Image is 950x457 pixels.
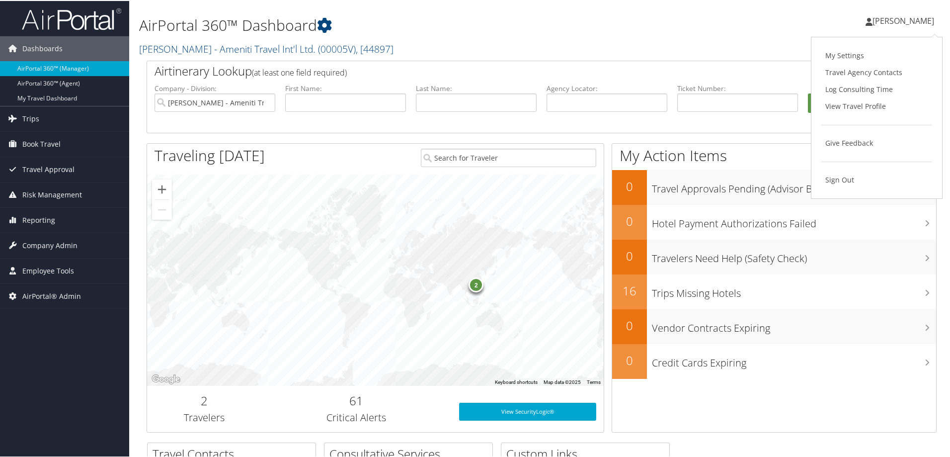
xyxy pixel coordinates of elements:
h2: 0 [612,212,647,229]
span: Book Travel [22,131,61,156]
span: Map data ©2025 [544,378,581,384]
button: Keyboard shortcuts [495,378,538,385]
span: Travel Approval [22,156,75,181]
a: 0Travelers Need Help (Safety Check) [612,239,936,274]
span: (at least one field required) [252,66,347,77]
a: 0Credit Cards Expiring [612,343,936,378]
h2: 0 [612,247,647,264]
h1: My Action Items [612,144,936,165]
a: View Travel Profile [821,97,932,114]
a: Log Consulting Time [821,80,932,97]
span: Reporting [22,207,55,232]
span: [PERSON_NAME] [872,14,934,25]
a: [PERSON_NAME] [866,5,944,35]
img: airportal-logo.png [22,6,121,30]
a: My Settings [821,46,932,63]
a: View SecurityLogic® [459,402,596,420]
a: 16Trips Missing Hotels [612,274,936,308]
span: , [ 44897 ] [356,41,394,55]
h2: 0 [612,316,647,333]
button: Zoom in [152,179,172,198]
h3: Travelers Need Help (Safety Check) [652,246,936,265]
label: Ticket Number: [677,83,798,92]
h3: Travelers [155,410,254,424]
h2: 61 [269,391,444,408]
h3: Travel Approvals Pending (Advisor Booked) [652,176,936,195]
input: Search for Traveler [421,148,596,166]
a: Open this area in Google Maps (opens a new window) [150,372,182,385]
span: Trips [22,105,39,130]
span: ( 00005V ) [318,41,356,55]
a: [PERSON_NAME] - Ameniti Travel Int'l Ltd. [139,41,394,55]
h3: Critical Alerts [269,410,444,424]
h3: Hotel Payment Authorizations Failed [652,211,936,230]
button: Search [808,92,929,112]
a: Travel Agency Contacts [821,63,932,80]
label: First Name: [285,83,406,92]
span: AirPortal® Admin [22,283,81,308]
h2: Airtinerary Lookup [155,62,863,79]
h1: Traveling [DATE] [155,144,265,165]
h2: 0 [612,351,647,368]
label: Agency Locator: [547,83,667,92]
h1: AirPortal 360™ Dashboard [139,14,676,35]
span: Dashboards [22,35,63,60]
h3: Vendor Contracts Expiring [652,315,936,334]
a: 0Vendor Contracts Expiring [612,308,936,343]
label: Company - Division: [155,83,275,92]
div: 2 [469,276,483,291]
a: 0Hotel Payment Authorizations Failed [612,204,936,239]
img: Google [150,372,182,385]
span: Company Admin [22,232,78,257]
span: Risk Management [22,182,82,206]
label: Last Name: [416,83,537,92]
h3: Credit Cards Expiring [652,350,936,369]
a: 0Travel Approvals Pending (Advisor Booked) [612,169,936,204]
a: Sign Out [821,171,932,187]
h2: 2 [155,391,254,408]
h3: Trips Missing Hotels [652,280,936,299]
a: Terms (opens in new tab) [587,378,601,384]
span: Employee Tools [22,258,74,282]
h2: 16 [612,281,647,298]
h2: 0 [612,177,647,194]
a: Give Feedback [821,134,932,151]
button: Zoom out [152,199,172,219]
